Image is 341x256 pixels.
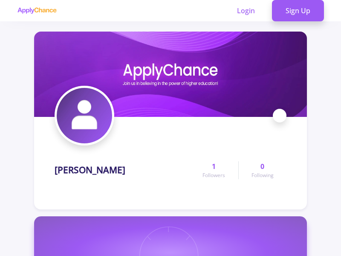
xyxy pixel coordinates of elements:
a: 0Following [238,161,286,179]
img: Mahdiyeh Rouzpeikarcover image [34,32,307,117]
a: 1Followers [190,161,238,179]
h1: [PERSON_NAME] [55,165,125,175]
span: 0 [260,161,264,172]
span: 1 [212,161,216,172]
img: Mahdiyeh Rouzpeikaravatar [57,88,112,143]
span: Followers [202,172,225,179]
img: applychance logo text only [17,7,57,14]
span: Following [251,172,274,179]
